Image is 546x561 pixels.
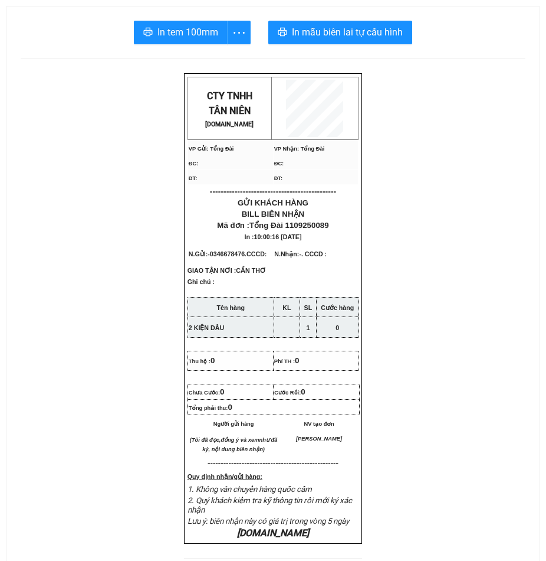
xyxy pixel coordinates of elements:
[213,421,254,427] span: Người gửi hàng
[188,485,312,494] span: 1. Không vân chuyển hàng quốc cấm
[189,324,224,331] span: 2 KIỆN DÂU
[210,187,336,196] span: ----------------------------------------------
[321,304,354,311] strong: Cước hàng
[188,496,352,514] span: 2. Quý khách kiểm tra kỹ thông tin rồi mới ký xác nhận
[274,358,300,364] span: Phí TH :
[143,27,153,38] span: printer
[282,304,291,311] strong: KL
[274,146,325,152] span: VP Nhận: Tổng Đài
[278,27,287,38] span: printer
[236,267,266,274] span: CẦN THƠ
[245,233,302,240] span: In :
[205,120,254,128] strong: [DOMAIN_NAME]
[215,459,338,468] span: -----------------------------------------------
[207,90,252,102] span: CTY TNHH
[254,233,302,240] span: 10:00:16 [DATE]
[336,324,339,331] span: 0
[217,304,245,311] strong: Tên hàng
[292,25,403,40] span: In mẫu biên lai tự cấu hình
[188,278,215,295] span: Ghi chú :
[189,146,234,152] span: VP Gửi: Tổng Đài
[202,437,277,452] em: như đã ký, nội dung biên nhận)
[249,221,329,230] span: Tổng Đài 1109250089
[217,221,328,230] span: Mã đơn :
[189,390,225,396] span: Chưa Cước:
[274,175,283,181] span: ĐT:
[299,250,327,257] span: -
[295,356,299,365] span: 0
[210,250,269,257] span: 0346678476.
[237,527,309,539] em: [DOMAIN_NAME]
[274,161,284,167] span: ĐC:
[306,324,310,331] span: 1
[189,358,215,364] span: Thu hộ :
[227,21,251,44] button: more
[296,436,342,442] span: [PERSON_NAME]
[228,25,250,40] span: more
[189,175,198,181] span: ĐT:
[228,403,232,412] span: 0
[134,21,228,44] button: printerIn tem 100mm
[189,405,232,411] span: Tổng phải thu:
[210,356,215,365] span: 0
[208,459,215,468] span: ---
[301,387,305,396] span: 0
[214,105,251,116] span: ÂN NIÊN
[188,517,349,526] span: Lưu ý: biên nhận này có giá trị trong vòng 5 ngày
[268,21,412,44] button: printerIn mẫu biên lai tự cấu hình
[188,473,262,480] strong: Quy định nhận/gửi hàng:
[189,250,269,257] span: N.Gửi:
[220,387,224,396] span: 0
[189,161,199,167] span: ĐC:
[242,210,305,218] span: BILL BIÊN NHẬN
[188,267,266,274] span: GIAO TẬN NƠI :
[209,105,214,116] span: T
[190,437,259,443] em: (Tôi đã đọc,đồng ý và xem
[304,304,313,311] strong: SL
[274,390,305,396] span: Cước Rồi:
[208,250,268,257] span: -
[246,250,268,257] span: CCCD:
[238,198,308,207] span: GỬI KHÁCH HÀNG
[301,250,327,257] span: . CCCD :
[304,421,334,427] span: NV tạo đơn
[157,25,218,40] span: In tem 100mm
[274,250,327,257] span: N.Nhận:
